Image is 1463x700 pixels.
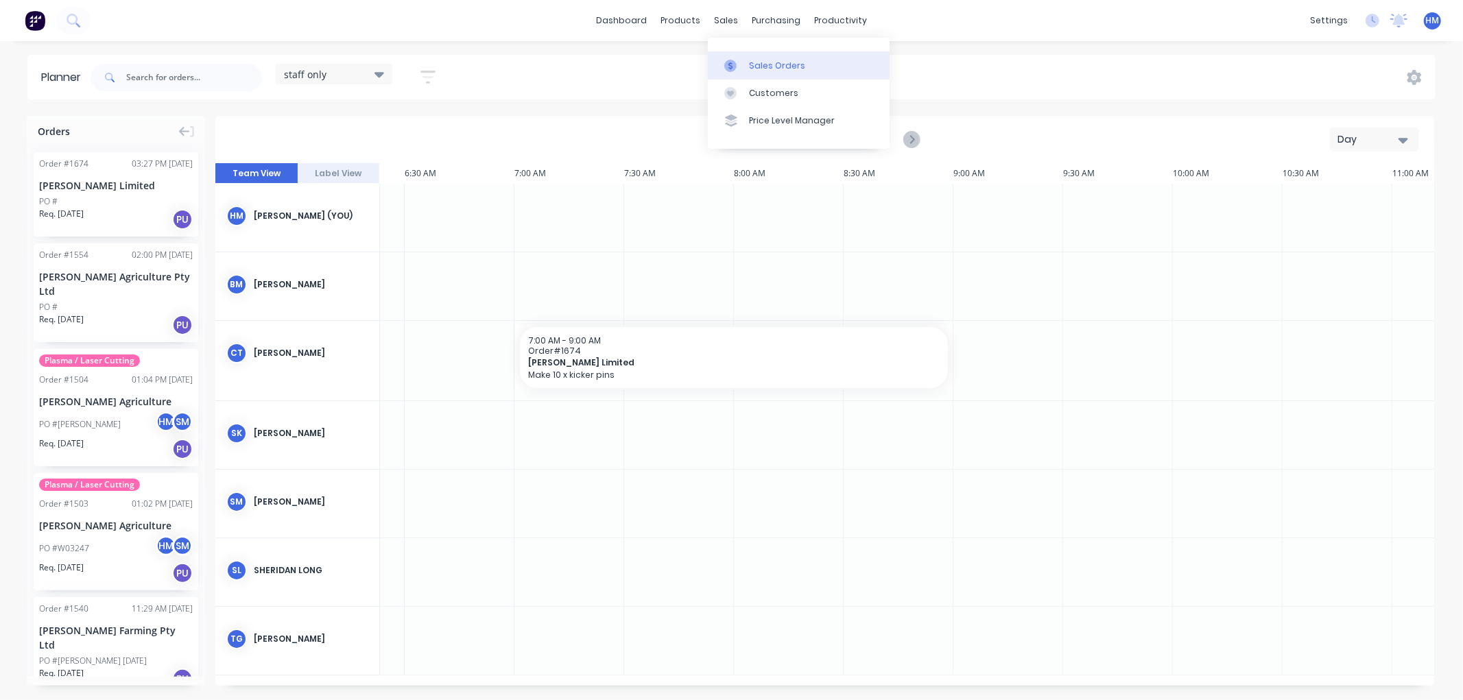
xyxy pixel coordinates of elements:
[1303,10,1355,31] div: settings
[1330,128,1419,152] button: Day
[39,158,88,170] div: Order # 1674
[39,418,121,431] div: PO #[PERSON_NAME]
[745,10,807,31] div: purchasing
[39,354,140,367] span: Plasma / Laser Cutting
[254,496,368,508] div: [PERSON_NAME]
[844,163,953,184] div: 8:30 AM
[156,411,176,432] div: HM
[254,278,368,291] div: [PERSON_NAME]
[126,64,262,91] input: Search for orders...
[39,178,193,193] div: [PERSON_NAME] Limited
[708,51,890,79] a: Sales Orders
[807,10,874,31] div: productivity
[132,158,193,170] div: 03:27 PM [DATE]
[132,498,193,510] div: 01:02 PM [DATE]
[41,69,88,86] div: Planner
[39,437,84,450] span: Req. [DATE]
[39,208,84,220] span: Req. [DATE]
[528,370,940,380] p: Make 10 x kicker pins
[528,335,601,346] span: 7:00 AM - 9:00 AM
[528,346,940,356] span: Order # 1674
[39,518,193,533] div: [PERSON_NAME] Agriculture
[39,269,193,298] div: [PERSON_NAME] Agriculture Pty Ltd
[254,427,368,439] div: [PERSON_NAME]
[39,562,84,574] span: Req. [DATE]
[39,249,88,261] div: Order # 1554
[215,163,298,184] button: Team View
[654,10,707,31] div: products
[624,163,734,184] div: 7:30 AM
[254,347,368,359] div: [PERSON_NAME]
[39,603,88,615] div: Order # 1540
[254,564,368,577] div: Sheridan Long
[254,633,368,645] div: [PERSON_NAME]
[39,195,58,208] div: PO #
[254,210,368,222] div: [PERSON_NAME] (You)
[226,274,247,295] div: BM
[132,249,193,261] div: 02:00 PM [DATE]
[39,498,88,510] div: Order # 1503
[514,163,624,184] div: 7:00 AM
[226,206,247,226] div: HM
[528,357,899,367] span: [PERSON_NAME] Limited
[132,374,193,386] div: 01:04 PM [DATE]
[172,535,193,556] div: SM
[172,209,193,230] div: PU
[39,655,147,667] div: PO #[PERSON_NAME] [DATE]
[734,163,844,184] div: 8:00 AM
[749,60,805,72] div: Sales Orders
[226,492,247,512] div: SM
[226,423,247,444] div: SK
[953,163,1063,184] div: 9:00 AM
[172,411,193,432] div: SM
[39,542,89,555] div: PO #W03247
[39,667,84,679] span: Req. [DATE]
[156,535,176,556] div: HM
[903,131,919,148] button: Next page
[1173,163,1283,184] div: 10:00 AM
[39,374,88,386] div: Order # 1504
[39,313,84,326] span: Req. [DATE]
[1283,163,1392,184] div: 10:30 AM
[25,10,45,31] img: Factory
[39,301,58,313] div: PO #
[708,80,890,107] a: Customers
[1063,163,1173,184] div: 9:30 AM
[1337,132,1401,147] div: Day
[172,563,193,583] div: PU
[38,124,70,138] span: Orders
[39,394,193,409] div: [PERSON_NAME] Agriculture
[132,603,193,615] div: 11:29 AM [DATE]
[708,107,890,134] a: Price Level Manager
[405,163,514,184] div: 6:30 AM
[589,10,654,31] a: dashboard
[749,87,798,99] div: Customers
[226,629,247,649] div: TG
[172,439,193,459] div: PU
[226,343,247,363] div: CT
[39,623,193,652] div: [PERSON_NAME] Farming Pty Ltd
[298,163,380,184] button: Label View
[707,10,745,31] div: sales
[226,560,247,581] div: SL
[1426,14,1440,27] span: HM
[749,114,835,127] div: Price Level Manager
[172,315,193,335] div: PU
[172,668,193,689] div: PU
[39,479,140,491] span: Plasma / Laser Cutting
[284,67,326,82] span: staff only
